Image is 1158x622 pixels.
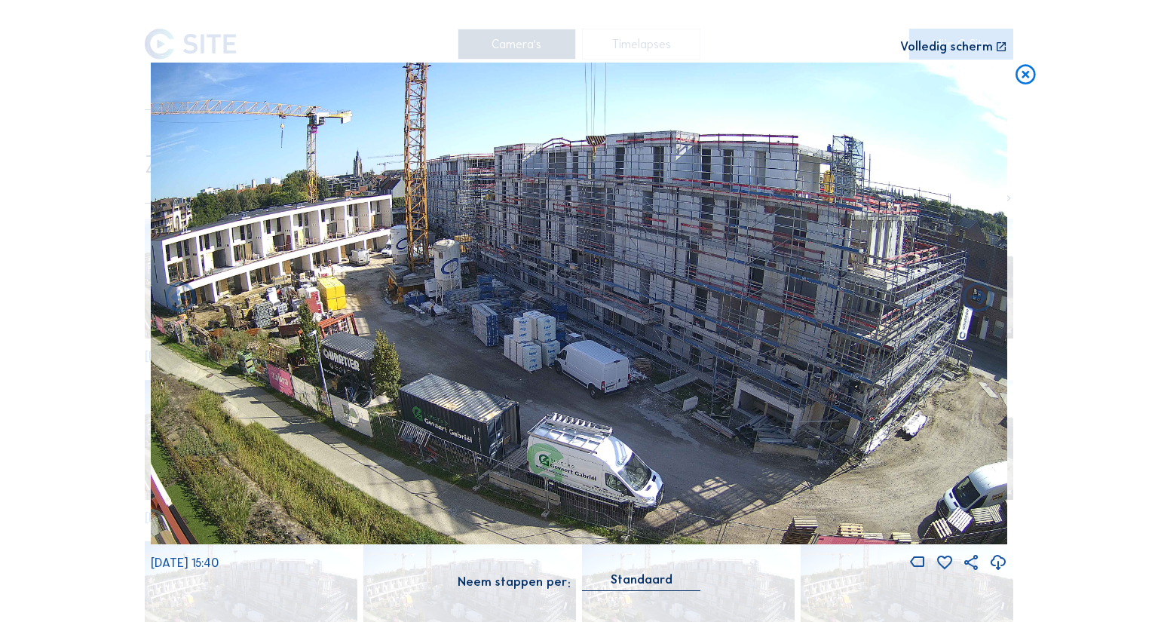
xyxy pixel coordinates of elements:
[582,573,700,590] div: Standaard
[162,280,198,317] i: Forward
[458,576,571,588] div: Neem stappen per:
[611,573,672,587] div: Standaard
[900,41,993,54] div: Volledig scherm
[151,556,219,570] span: [DATE] 15:40
[151,63,1007,544] img: Image
[960,280,996,317] i: Back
